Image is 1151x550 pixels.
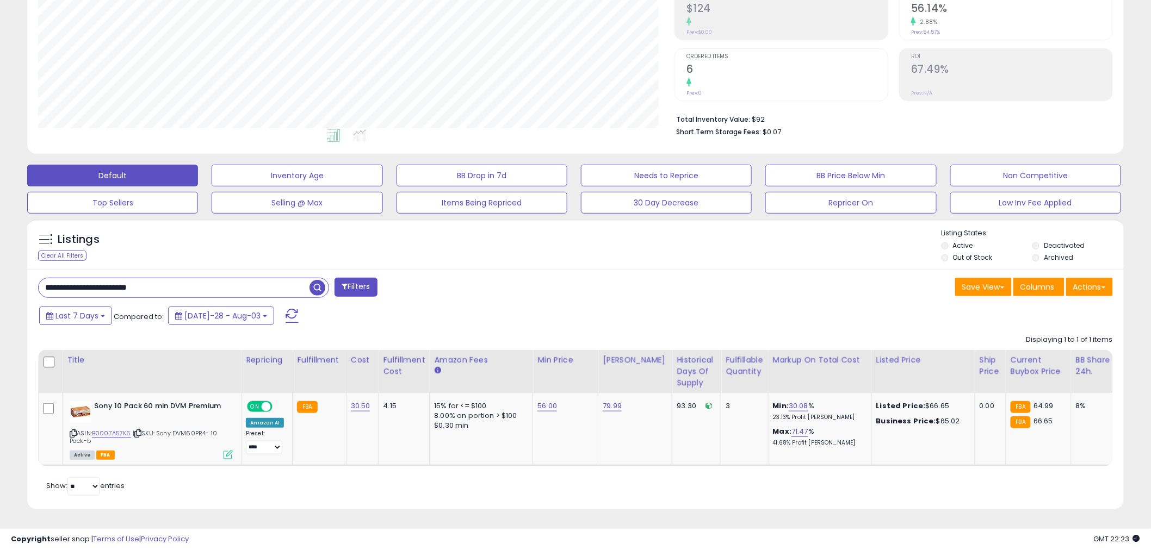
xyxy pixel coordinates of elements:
span: [DATE]-28 - Aug-03 [184,310,261,321]
div: $0.30 min [434,421,524,430]
button: Save View [955,278,1012,296]
div: ASIN: [70,401,233,458]
div: % [773,401,863,421]
label: Deactivated [1044,241,1085,250]
span: 2025-08-11 22:23 GMT [1094,534,1140,544]
button: Items Being Repriced [397,192,567,214]
button: BB Price Below Min [765,165,936,186]
th: The percentage added to the cost of goods (COGS) that forms the calculator for Min & Max prices. [768,350,871,393]
b: Total Inventory Value: [676,115,750,124]
div: Displaying 1 to 1 of 1 items [1026,335,1113,345]
small: FBA [1011,416,1031,428]
div: 0.00 [980,401,998,411]
b: Business Price: [876,416,936,426]
span: Last 7 Days [55,310,98,321]
a: Privacy Policy [141,534,189,544]
div: Amazon Fees [434,354,528,366]
p: 23.13% Profit [PERSON_NAME] [773,414,863,421]
small: Prev: N/A [911,90,932,96]
h2: 6 [686,63,888,78]
div: seller snap | | [11,534,189,545]
label: Active [953,241,973,250]
div: Amazon AI [246,418,284,428]
label: Archived [1044,253,1073,262]
a: Terms of Use [93,534,139,544]
small: Prev: 0 [686,90,702,96]
button: Default [27,165,198,186]
button: 30 Day Decrease [581,192,752,214]
button: BB Drop in 7d [397,165,567,186]
strong: Copyright [11,534,51,544]
span: OFF [271,402,288,411]
small: FBA [297,401,317,413]
a: 30.08 [789,401,808,411]
h2: 67.49% [911,63,1112,78]
span: 66.65 [1034,416,1053,426]
div: % [773,427,863,447]
div: 3 [726,401,759,411]
button: Filters [335,278,377,297]
div: Fulfillable Quantity [726,354,763,377]
span: Columns [1020,282,1055,292]
b: Short Term Storage Fees: [676,127,761,136]
a: 79.99 [603,401,622,411]
div: Cost [351,354,374,366]
div: Clear All Filters [38,251,86,261]
b: Listed Price: [876,401,926,411]
small: Amazon Fees. [434,366,441,376]
li: $92 [676,112,1105,125]
label: Out of Stock [953,253,993,262]
span: All listings currently available for purchase on Amazon [70,451,95,460]
div: [PERSON_NAME] [603,354,667,366]
div: Repricing [246,354,288,366]
button: Needs to Reprice [581,165,752,186]
p: Listing States: [942,228,1124,239]
div: Preset: [246,430,284,454]
b: Sony 10 Pack 60 min DVM Premium [94,401,226,414]
span: FBA [96,451,115,460]
div: Historical Days Of Supply [677,354,716,389]
a: 56.00 [537,401,557,411]
small: Prev: $0.00 [686,29,712,35]
div: 8% [1076,401,1112,411]
div: 93.30 [677,401,713,411]
button: Inventory Age [212,165,382,186]
div: Current Buybox Price [1011,354,1067,377]
button: [DATE]-28 - Aug-03 [168,307,274,325]
span: Show: entries [46,480,125,491]
span: 64.99 [1034,401,1054,411]
button: Repricer On [765,192,936,214]
button: Columns [1013,278,1065,296]
button: Non Competitive [950,165,1121,186]
a: B0007A57K6 [92,429,131,438]
span: ROI [911,54,1112,60]
h2: 56.14% [911,2,1112,17]
button: Last 7 Days [39,307,112,325]
div: $65.02 [876,416,967,426]
small: 2.88% [916,18,938,26]
span: Ordered Items [686,54,888,60]
div: Fulfillment [297,354,341,366]
div: 4.15 [383,401,421,411]
button: Actions [1066,278,1113,296]
small: FBA [1011,401,1031,413]
p: 41.68% Profit [PERSON_NAME] [773,439,863,447]
b: Max: [773,426,792,436]
h2: $124 [686,2,888,17]
button: Top Sellers [27,192,198,214]
div: BB Share 24h. [1076,354,1116,377]
div: 8.00% on portion > $100 [434,411,524,421]
div: $66.65 [876,401,967,411]
span: $0.07 [763,127,781,137]
div: Min Price [537,354,593,366]
small: Prev: 54.57% [911,29,940,35]
div: Ship Price [980,354,1001,377]
div: Listed Price [876,354,970,366]
button: Selling @ Max [212,192,382,214]
div: 15% for <= $100 [434,401,524,411]
a: 71.47 [791,426,808,437]
span: Compared to: [114,311,164,322]
span: | SKU: Sony DVM60PR4- 10 Pack-b [70,429,217,445]
b: Min: [773,401,789,411]
span: ON [248,402,262,411]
